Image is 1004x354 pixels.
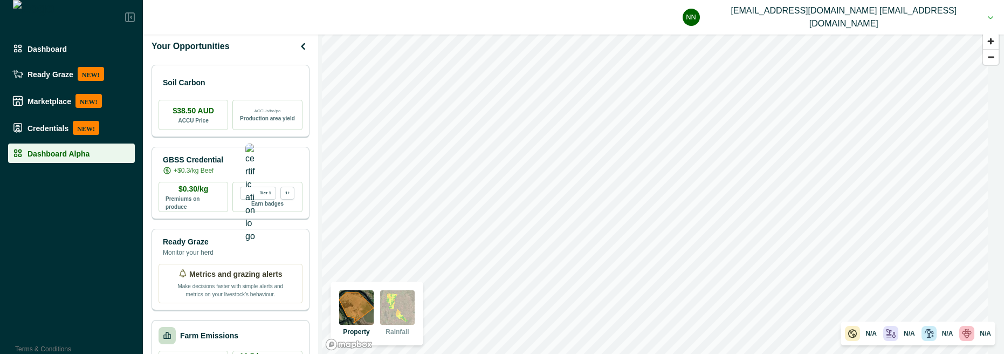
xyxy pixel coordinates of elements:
a: CredentialsNEW! [8,117,135,139]
p: N/A [980,329,991,338]
a: MarketplaceNEW! [8,90,135,112]
p: $38.50 AUD [173,105,214,117]
p: ACCU Price [178,117,209,125]
p: GBSS Credential [163,154,223,166]
p: Production area yield [240,114,295,122]
p: N/A [865,329,877,338]
p: NEW! [75,94,102,108]
p: Soil Carbon [163,77,205,88]
a: Ready GrazeNEW! [8,63,135,85]
p: NEW! [73,121,99,135]
img: property preview [339,290,374,325]
p: Credentials [27,124,68,132]
p: Marketplace [27,97,71,105]
p: $0.30/kg [178,183,208,195]
p: Ready Graze [163,236,214,248]
p: Rainfall [386,327,409,337]
p: NEW! [78,67,104,81]
p: Dashboard Alpha [27,149,90,158]
button: Zoom in [983,33,999,49]
p: Property [343,327,369,337]
p: Dashboard [27,44,67,53]
p: Tier 1 [260,190,271,195]
p: +$0.3/kg Beef [174,166,214,175]
img: certification logo [245,144,255,243]
p: 1+ [285,190,290,195]
canvas: Map [322,28,988,354]
p: Make decisions faster with simple alerts and metrics on your livestock’s behaviour. [176,280,284,298]
p: Ready Graze [27,70,73,78]
img: rainfall preview [380,290,415,325]
a: Terms & Conditions [15,345,71,353]
p: ACCUs/ha/pa [254,108,280,114]
p: Farm Emissions [180,330,238,342]
a: Mapbox logo [325,338,373,351]
p: Metrics and grazing alerts [189,269,283,280]
p: Your Opportunities [152,40,230,53]
a: Dashboard [8,39,135,58]
p: N/A [942,329,953,338]
p: Premiums on produce [166,195,221,211]
button: Zoom out [983,49,999,65]
a: Dashboard Alpha [8,144,135,163]
div: more credentials avaialble [280,187,294,200]
p: Monitor your herd [163,248,214,257]
p: N/A [904,329,915,338]
p: Earn badges [251,200,284,208]
span: Zoom out [983,50,999,65]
